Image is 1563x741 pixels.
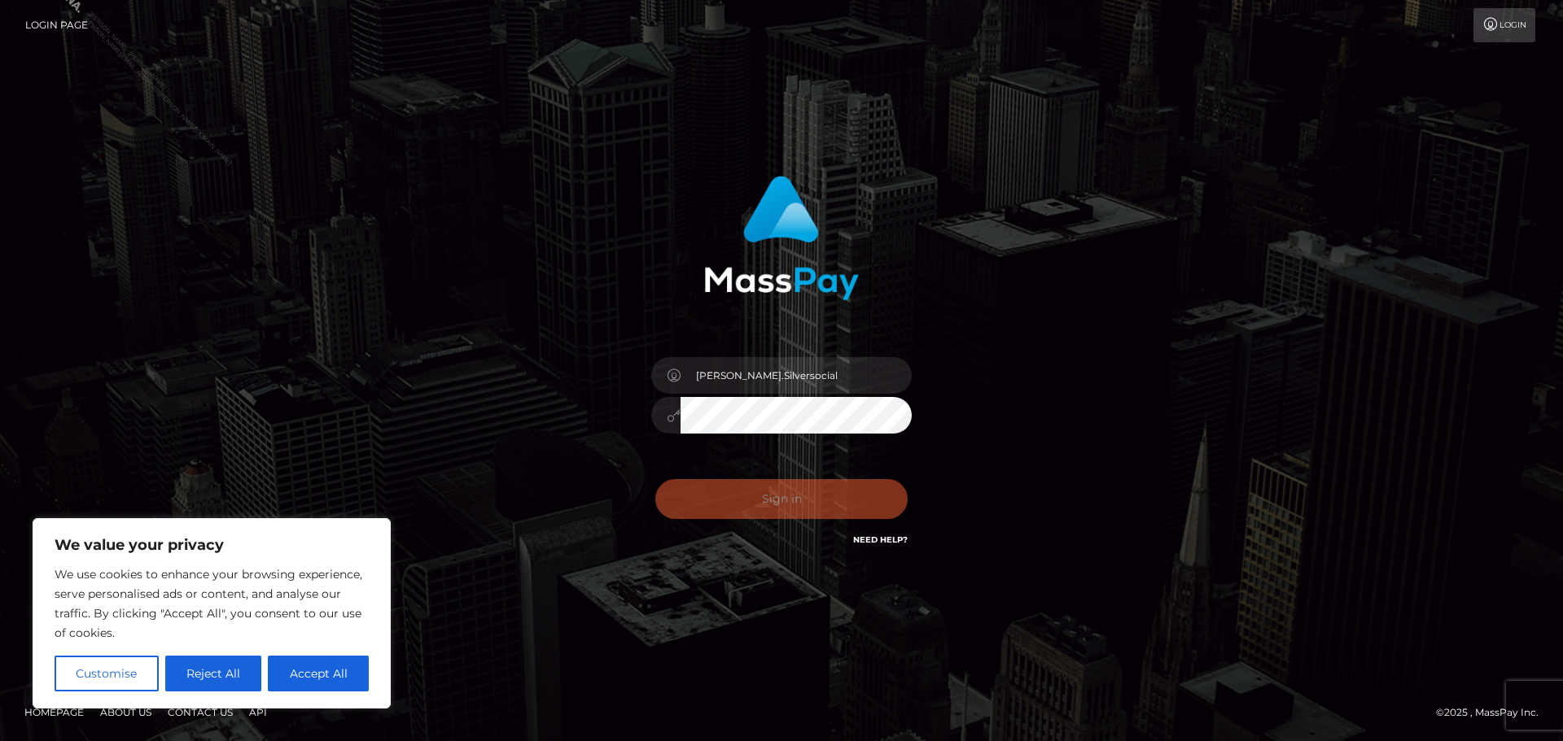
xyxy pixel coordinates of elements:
[161,700,239,725] a: Contact Us
[94,700,158,725] a: About Us
[681,357,912,394] input: Username...
[165,656,262,691] button: Reject All
[55,656,159,691] button: Customise
[18,700,90,725] a: Homepage
[33,518,391,708] div: We value your privacy
[853,534,908,545] a: Need Help?
[55,535,369,555] p: We value your privacy
[268,656,369,691] button: Accept All
[243,700,274,725] a: API
[704,176,859,300] img: MassPay Login
[55,564,369,643] p: We use cookies to enhance your browsing experience, serve personalised ads or content, and analys...
[1436,704,1551,721] div: © 2025 , MassPay Inc.
[1473,8,1535,42] a: Login
[25,8,88,42] a: Login Page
